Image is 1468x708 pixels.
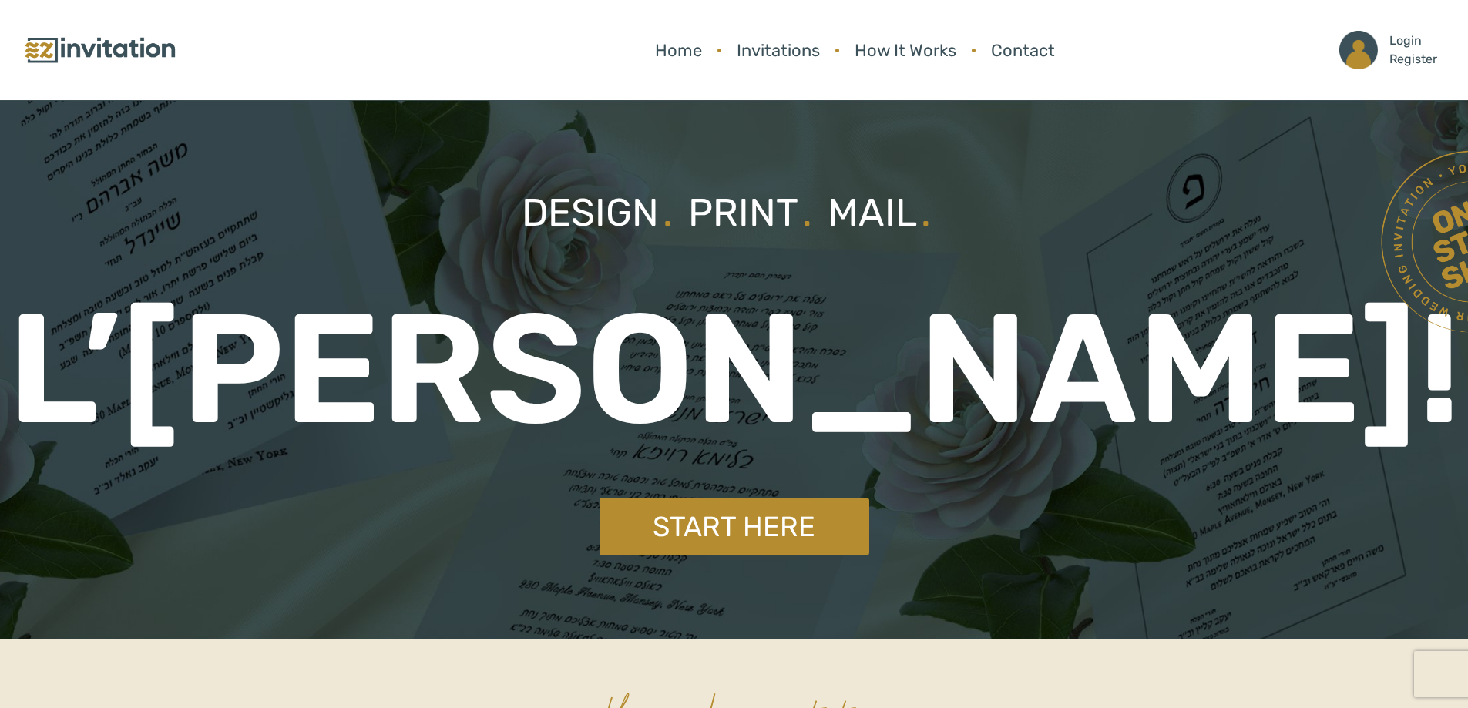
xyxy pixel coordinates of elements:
a: Home [647,30,710,71]
span: . [802,190,812,236]
a: Contact [983,30,1063,71]
span: . [921,190,931,236]
p: L’[PERSON_NAME]! [8,254,1461,485]
a: How It Works [847,30,964,71]
a: LoginRegister [1332,23,1445,77]
img: ico_account.png [1339,31,1378,69]
p: Login Register [1389,32,1437,69]
p: Design Print Mail [522,184,946,242]
a: Start Here [600,498,869,555]
img: logo.png [23,34,177,67]
span: . [663,190,673,236]
a: Invitations [729,30,828,71]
